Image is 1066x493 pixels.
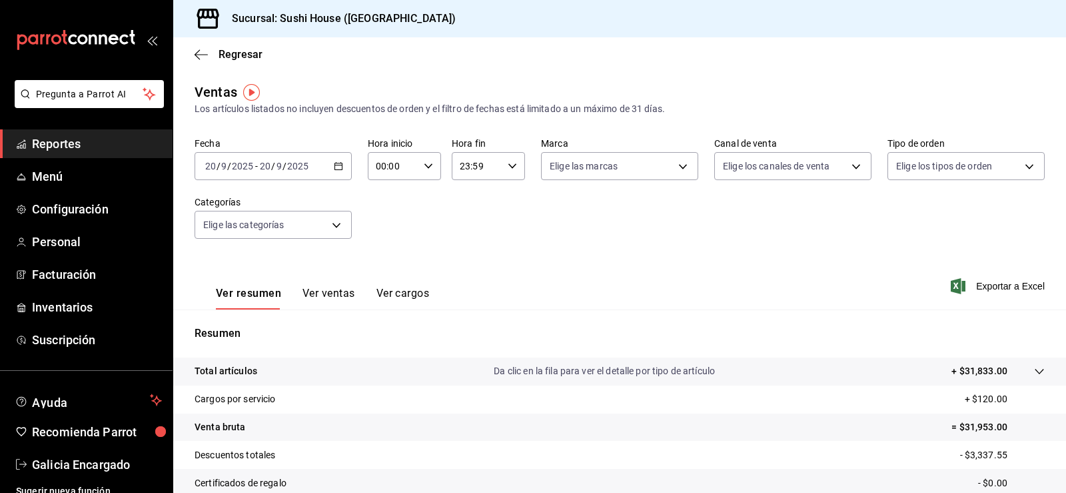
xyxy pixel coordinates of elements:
span: Ayuda [32,392,145,408]
label: Tipo de orden [887,139,1045,148]
img: Tooltip marker [243,84,260,101]
p: Cargos por servicio [195,392,276,406]
a: Pregunta a Parrot AI [9,97,164,111]
span: Suscripción [32,331,162,349]
button: Ver ventas [302,287,355,310]
div: Ventas [195,82,237,102]
span: / [217,161,221,171]
span: Elige los canales de venta [723,159,829,173]
button: Regresar [195,48,263,61]
div: Los artículos listados no incluyen descuentos de orden y el filtro de fechas está limitado a un m... [195,102,1045,116]
button: open_drawer_menu [147,35,157,45]
input: ---- [231,161,254,171]
span: Reportes [32,135,162,153]
input: -- [221,161,227,171]
span: Personal [32,233,162,251]
button: Ver resumen [216,287,281,310]
label: Marca [541,139,698,148]
p: + $31,833.00 [951,364,1007,378]
h3: Sucursal: Sushi House ([GEOGRAPHIC_DATA]) [221,11,456,27]
span: Inventarios [32,298,162,316]
span: Elige las categorías [203,218,284,231]
span: Galicia Encargado [32,456,162,474]
button: Ver cargos [376,287,430,310]
p: + $120.00 [965,392,1045,406]
input: -- [259,161,271,171]
p: Venta bruta [195,420,245,434]
span: Facturación [32,266,162,284]
input: -- [276,161,282,171]
p: Total artículos [195,364,257,378]
label: Canal de venta [714,139,871,148]
p: Resumen [195,326,1045,342]
span: / [282,161,286,171]
p: Da clic en la fila para ver el detalle por tipo de artículo [494,364,715,378]
span: Recomienda Parrot [32,423,162,441]
p: - $0.00 [978,476,1045,490]
p: Descuentos totales [195,448,275,462]
span: / [227,161,231,171]
span: Elige las marcas [550,159,618,173]
span: Menú [32,167,162,185]
label: Fecha [195,139,352,148]
label: Hora fin [452,139,525,148]
span: - [255,161,258,171]
input: -- [205,161,217,171]
span: / [271,161,275,171]
input: ---- [286,161,309,171]
label: Hora inicio [368,139,441,148]
p: - $3,337.55 [960,448,1045,462]
p: Certificados de regalo [195,476,286,490]
span: Pregunta a Parrot AI [36,87,143,101]
div: navigation tabs [216,287,429,310]
span: Configuración [32,200,162,218]
label: Categorías [195,197,352,207]
p: = $31,953.00 [951,420,1045,434]
span: Elige los tipos de orden [896,159,992,173]
button: Pregunta a Parrot AI [15,80,164,108]
button: Exportar a Excel [953,278,1045,294]
span: Regresar [219,48,263,61]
